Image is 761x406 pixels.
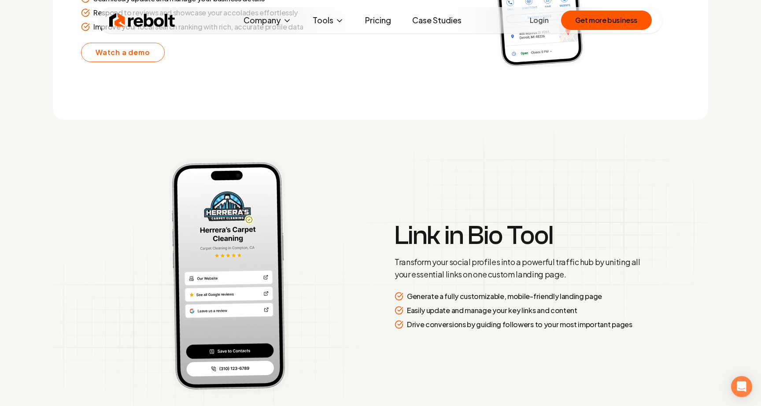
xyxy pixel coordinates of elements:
a: Watch a demo [81,43,165,62]
button: Get more business [561,11,652,30]
div: Open Intercom Messenger [731,376,752,397]
img: Social Preview [75,151,372,401]
p: Transform your social profiles into a powerful traffic hub by uniting all your essential links on... [395,256,648,281]
a: Login [530,15,549,26]
a: Pricing [358,11,398,29]
button: Tools [306,11,351,29]
p: Generate a fully customizable, mobile-friendly landing page [407,291,602,302]
p: Drive conversions by guiding followers to your most important pages [407,319,632,330]
h3: Link in Bio Tool [395,222,648,249]
img: Rebolt Logo [109,11,175,29]
a: Case Studies [405,11,469,29]
button: Company [236,11,299,29]
p: Easily update and manage your key links and content [407,305,577,316]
